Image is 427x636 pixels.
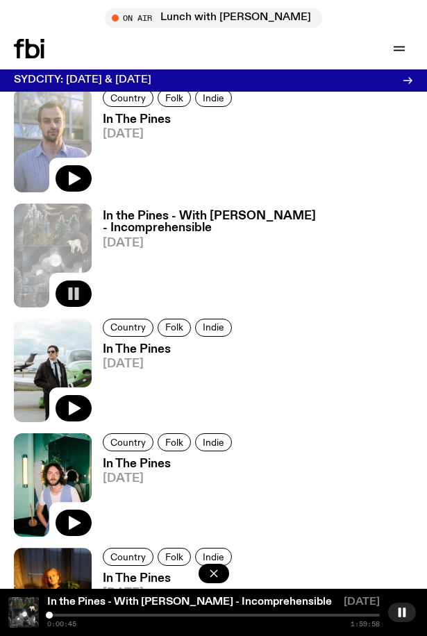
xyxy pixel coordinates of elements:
a: In the Pines - With [PERSON_NAME] - Incomprehensible [47,596,332,608]
h3: In The Pines [103,344,236,355]
span: [DATE] [103,587,236,599]
a: Country [103,319,153,337]
span: [DATE] [103,473,236,485]
span: [DATE] [103,128,236,140]
a: Indie [195,89,232,107]
a: Indie [195,433,232,451]
a: In The Pines[DATE] [92,114,236,192]
a: Folk [158,548,191,566]
a: In The Pines[DATE] [92,458,236,537]
span: Folk [165,437,183,447]
span: Indie [203,437,224,447]
span: [DATE] [344,597,380,611]
span: Folk [165,322,183,333]
a: Folk [158,319,191,337]
span: Country [110,92,146,103]
h3: SYDCITY: [DATE] & [DATE] [14,75,151,85]
span: 1:59:58 [351,621,380,628]
span: Indie [203,92,224,103]
a: Folk [158,89,191,107]
h3: In The Pines [103,458,236,470]
a: Folk [158,433,191,451]
button: On AirLunch with [PERSON_NAME] [105,8,322,28]
span: [DATE] [103,237,413,249]
span: Country [110,552,146,562]
span: Country [110,322,146,333]
span: 0:00:45 [47,621,76,628]
span: Indie [203,322,224,333]
a: Indie [195,548,232,566]
span: Country [110,437,146,447]
a: Indie [195,319,232,337]
a: Country [103,89,153,107]
span: [DATE] [103,358,236,370]
span: Folk [165,92,183,103]
a: In The Pines[DATE] [92,344,236,422]
span: Indie [203,552,224,562]
h3: In the Pines - With [PERSON_NAME] - Incomprehensible [103,210,413,234]
h3: In The Pines [103,114,236,126]
h3: In The Pines [103,573,236,585]
span: Folk [165,552,183,562]
a: Country [103,548,153,566]
a: In the Pines - With [PERSON_NAME] - Incomprehensible[DATE] [92,210,413,307]
a: Country [103,433,153,451]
